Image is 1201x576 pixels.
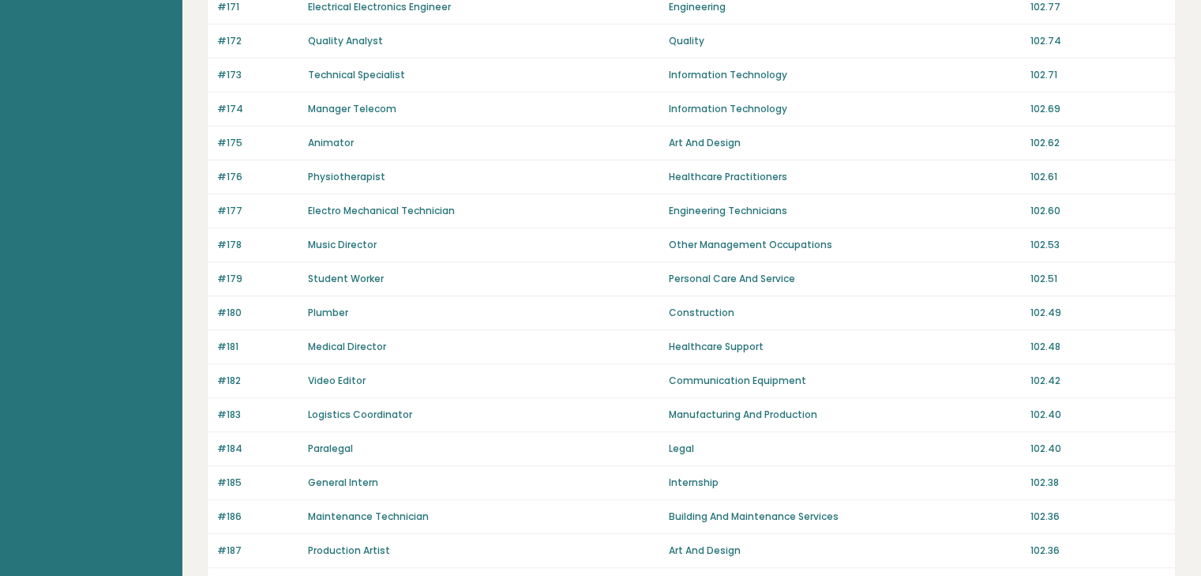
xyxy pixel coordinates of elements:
p: Communication Equipment [669,374,1020,388]
p: #180 [217,306,298,320]
p: 102.40 [1030,408,1165,422]
p: 102.71 [1030,68,1165,82]
p: Personal Care And Service [669,272,1020,286]
p: Healthcare Support [669,340,1020,354]
a: Logistics Coordinator [308,408,412,421]
a: Music Director [308,238,377,251]
p: 102.53 [1030,238,1165,252]
p: #178 [217,238,298,252]
p: 102.69 [1030,102,1165,116]
p: 102.51 [1030,272,1165,286]
p: #184 [217,442,298,456]
a: Production Artist [308,544,390,557]
p: Manufacturing And Production [669,408,1020,422]
a: General Intern [308,476,378,489]
p: 102.42 [1030,374,1165,388]
p: #187 [217,544,298,558]
p: #172 [217,34,298,48]
p: Internship [669,476,1020,490]
p: #173 [217,68,298,82]
p: #182 [217,374,298,388]
p: Art And Design [669,136,1020,150]
p: Art And Design [669,544,1020,558]
p: 102.62 [1030,136,1165,150]
a: Student Worker [308,272,384,285]
p: Information Technology [669,68,1020,82]
p: 102.36 [1030,510,1165,524]
a: Physiotherapist [308,170,385,183]
p: #181 [217,340,298,354]
p: Legal [669,442,1020,456]
p: #174 [217,102,298,116]
p: Other Management Occupations [669,238,1020,252]
a: Paralegal [308,442,353,455]
p: 102.60 [1030,204,1165,218]
p: #175 [217,136,298,150]
p: 102.38 [1030,476,1165,490]
a: Maintenance Technician [308,510,429,523]
a: Technical Specialist [308,68,405,81]
p: Information Technology [669,102,1020,116]
p: #179 [217,272,298,286]
p: Healthcare Practitioners [669,170,1020,184]
p: #183 [217,408,298,422]
p: 102.61 [1030,170,1165,184]
p: #185 [217,476,298,490]
p: 102.40 [1030,442,1165,456]
a: Plumber [308,306,348,319]
a: Manager Telecom [308,102,396,115]
p: Construction [669,306,1020,320]
a: Animator [308,136,354,149]
p: #176 [217,170,298,184]
p: #186 [217,510,298,524]
a: Quality Analyst [308,34,383,47]
p: Engineering Technicians [669,204,1020,218]
a: Video Editor [308,374,366,387]
p: #177 [217,204,298,218]
p: 102.74 [1030,34,1165,48]
p: 102.49 [1030,306,1165,320]
p: Building And Maintenance Services [669,510,1020,524]
a: Electro Mechanical Technician [308,204,455,217]
p: Quality [669,34,1020,48]
p: 102.36 [1030,544,1165,558]
a: Medical Director [308,340,386,353]
p: 102.48 [1030,340,1165,354]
